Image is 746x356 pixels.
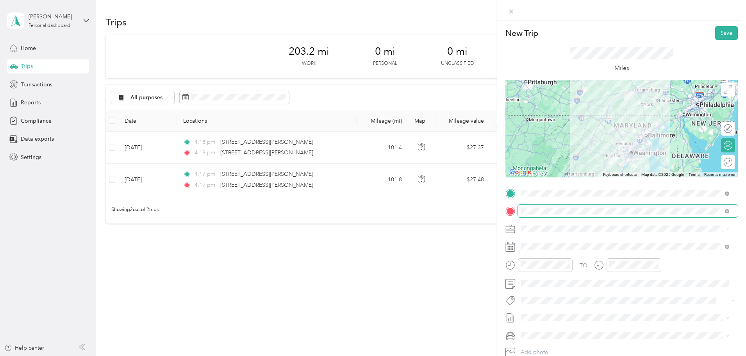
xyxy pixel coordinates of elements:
div: TO [580,261,587,270]
a: Report a map error [704,172,735,177]
button: Save [715,26,738,40]
img: Google [507,167,533,177]
p: New Trip [505,28,538,39]
button: Keyboard shortcuts [603,172,637,177]
a: Open this area in Google Maps (opens a new window) [507,167,533,177]
p: Miles [614,63,629,73]
iframe: Everlance-gr Chat Button Frame [702,312,746,356]
a: Terms (opens in new tab) [689,172,700,177]
span: Map data ©2025 Google [641,172,684,177]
